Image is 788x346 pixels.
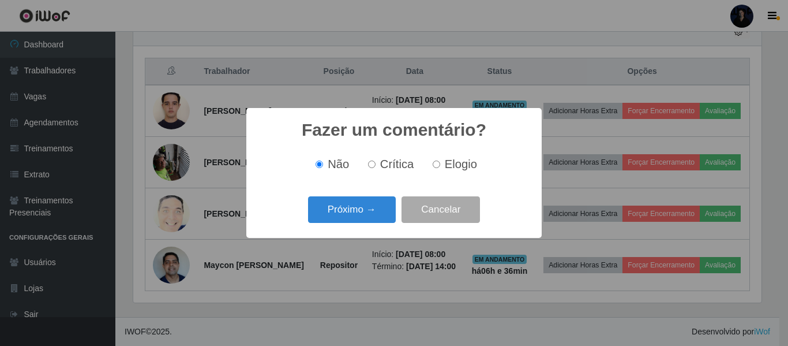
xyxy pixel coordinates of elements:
h2: Fazer um comentário? [302,120,486,140]
input: Elogio [433,161,440,168]
span: Elogio [445,158,477,170]
input: Não [316,161,323,168]
button: Próximo → [308,196,396,224]
button: Cancelar [401,196,480,224]
span: Crítica [380,158,414,170]
input: Crítica [368,161,376,168]
span: Não [328,158,349,170]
